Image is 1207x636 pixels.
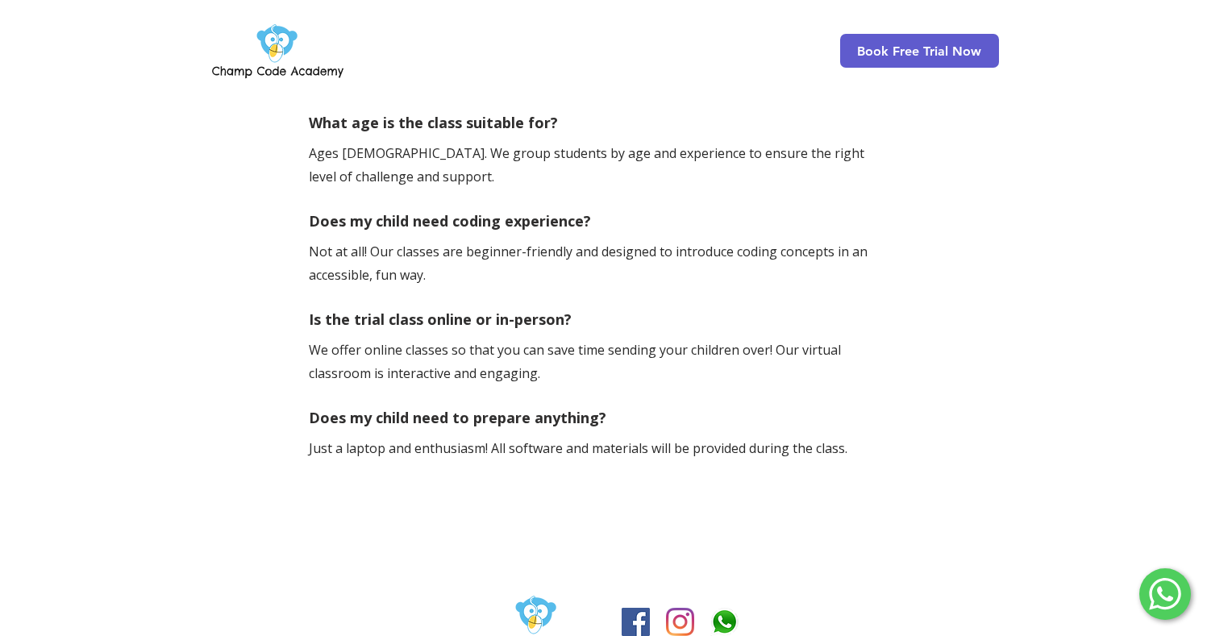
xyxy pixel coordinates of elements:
[309,408,606,427] span: Does my child need to prepare anything?
[209,19,347,82] img: Champ Code Academy Logo PNG.png
[309,113,558,132] span: What age is the class suitable for?
[666,608,694,636] img: Instagram
[309,341,841,382] span: We offer online classes so that you can save time sending your children over! Our virtual classro...
[840,34,999,68] a: Book Free Trial Now
[309,144,864,185] span: Ages [DEMOGRAPHIC_DATA]. We group students by age and experience to ensure the right level of cha...
[710,608,739,636] img: Champ Code Academy WhatsApp
[309,243,868,284] span: Not at all! Our classes are beginner-friendly and designed to introduce coding concepts in an acc...
[309,211,591,231] span: Does my child need coding experience?
[309,439,847,457] span: Just a laptop and enthusiasm! All software and materials will be provided during the class.
[857,44,981,59] span: Book Free Trial Now
[622,608,739,636] ul: Social Bar
[309,310,572,329] span: Is the trial class online or in-person?
[622,608,650,636] img: Facebook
